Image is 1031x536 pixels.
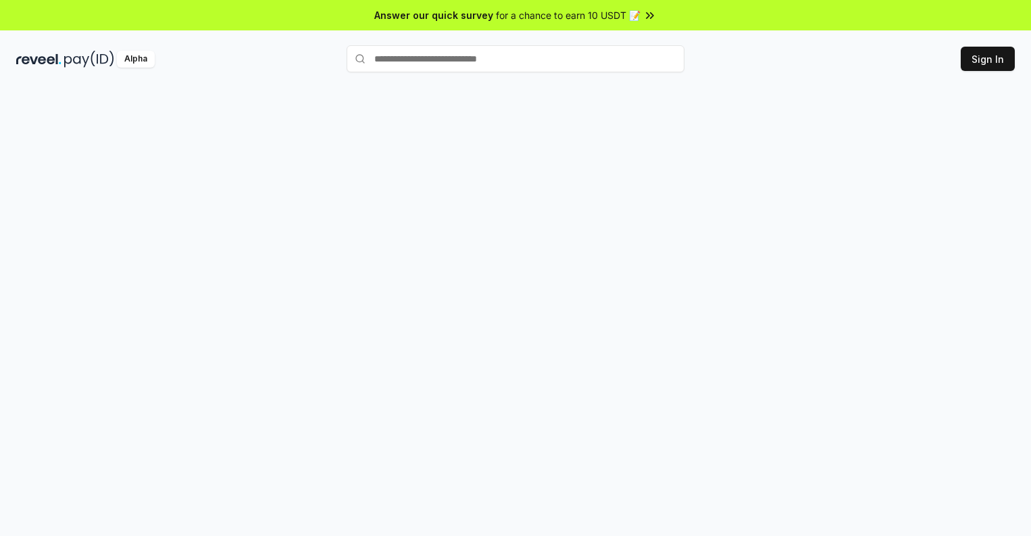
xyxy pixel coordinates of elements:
[16,51,61,68] img: reveel_dark
[117,51,155,68] div: Alpha
[961,47,1015,71] button: Sign In
[496,8,640,22] span: for a chance to earn 10 USDT 📝
[64,51,114,68] img: pay_id
[374,8,493,22] span: Answer our quick survey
